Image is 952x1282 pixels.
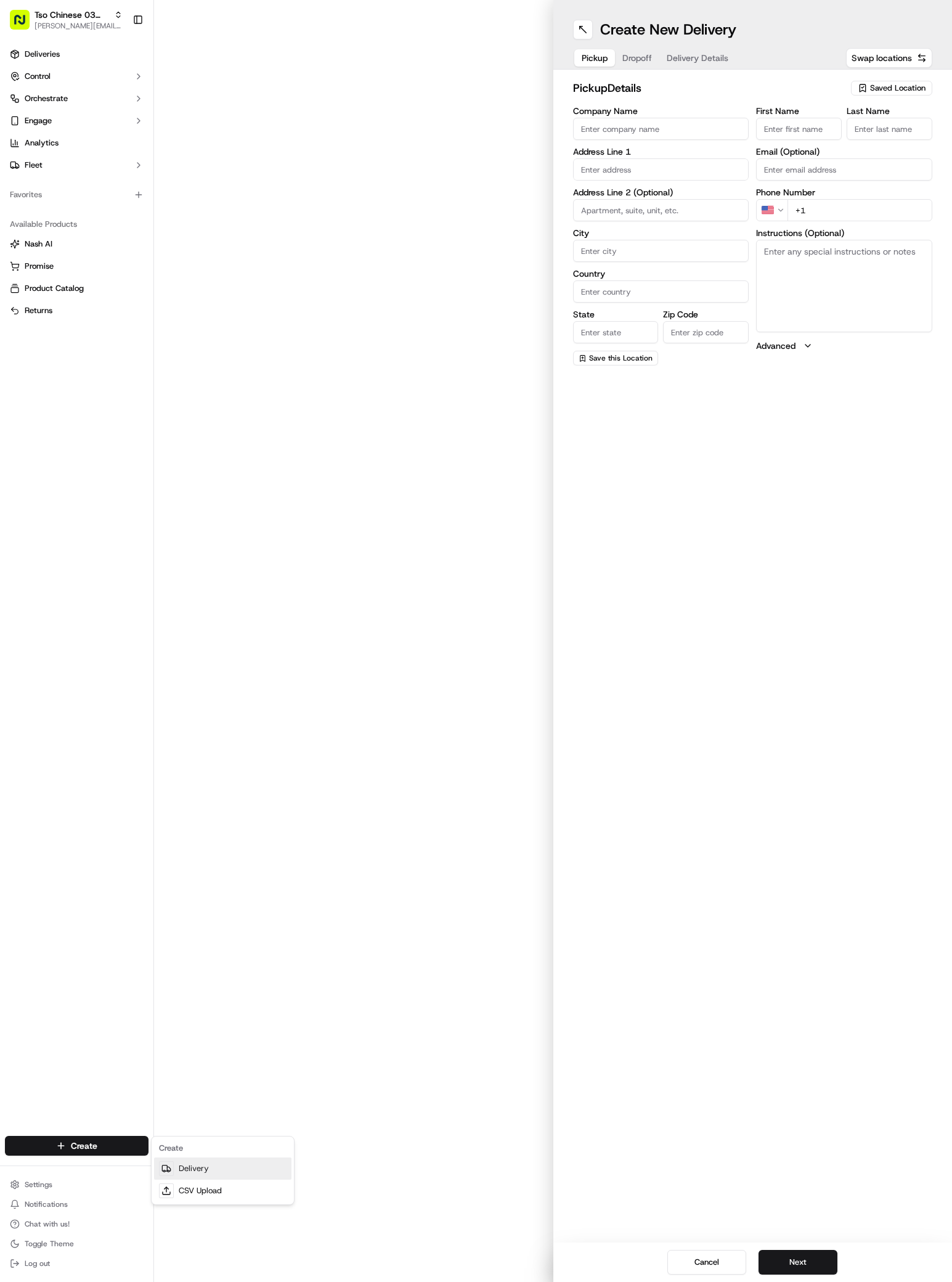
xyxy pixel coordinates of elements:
[25,192,35,202] img: 1736555255976-a54dd68f-1ca7-489b-9aae-adbdc363a1c4
[104,277,114,287] div: 💻
[589,353,653,363] span: Save this Location
[756,147,932,156] label: Email (Optional)
[851,80,932,97] button: Saved Location
[25,1199,68,1209] span: Notifications
[582,52,608,64] span: Pickup
[154,1180,291,1202] a: CSV Upload
[25,115,52,126] span: Engage
[667,52,728,64] span: Delivery Details
[210,121,224,136] button: Start new chat
[573,351,658,365] button: Save this Location
[25,239,52,250] span: Nash AI
[71,1140,97,1152] span: Create
[7,271,99,293] a: 📗Knowledge Base
[663,321,749,343] input: Enter zip code
[756,107,842,115] label: First Name
[35,21,123,31] span: [PERSON_NAME][EMAIL_ADDRESS][DOMAIN_NAME]
[109,191,134,201] span: [DATE]
[756,118,842,140] input: Enter first name
[123,306,149,315] span: Pylon
[154,1139,291,1157] div: Create
[25,137,59,149] span: Analytics
[756,158,932,181] input: Enter email address
[573,280,749,303] input: Enter country
[573,147,749,156] label: Address Line 1
[573,269,749,278] label: Country
[25,1180,52,1190] span: Settings
[55,130,169,140] div: We're available if you need us!
[25,305,52,316] span: Returns
[787,199,932,221] input: Enter phone number
[667,1250,746,1275] button: Cancel
[38,224,162,234] span: [PERSON_NAME] (Store Manager)
[99,271,203,293] a: 💻API Documentation
[25,71,51,82] span: Control
[165,224,169,234] span: •
[5,185,148,205] div: Favorites
[38,191,100,201] span: [PERSON_NAME]
[12,118,35,140] img: 1736555255976-a54dd68f-1ca7-489b-9aae-adbdc363a1c4
[102,191,107,201] span: •
[756,340,932,352] button: Advanced
[573,80,844,97] h2: pickup Details
[35,9,109,21] span: Tso Chinese 03 TsoCo
[573,107,749,115] label: Company Name
[12,12,37,37] img: Nash
[12,277,22,287] div: 📗
[870,83,926,94] span: Saved Location
[25,93,68,104] span: Orchestrate
[25,261,54,272] span: Promise
[55,118,202,130] div: Start new chat
[852,52,912,64] span: Swap locations
[25,1259,50,1268] span: Log out
[573,310,659,319] label: State
[573,158,749,181] input: Enter address
[25,1219,70,1229] span: Chat with us!
[154,1157,291,1180] a: Delivery
[25,276,94,288] span: Knowledge Base
[191,158,224,173] button: See all
[25,283,84,294] span: Product Catalog
[573,229,749,237] label: City
[25,1239,74,1249] span: Toggle Theme
[756,229,932,237] label: Instructions (Optional)
[756,340,795,352] label: Advanced
[12,160,83,170] div: Past conversations
[847,107,932,115] label: Last Name
[600,20,736,39] h1: Create New Delivery
[756,188,932,197] label: Phone Number
[573,188,749,197] label: Address Line 2 (Optional)
[26,118,48,140] img: 8571987876998_91fb9ceb93ad5c398215_72.jpg
[663,310,749,319] label: Zip Code
[573,118,749,140] input: Enter company name
[12,213,32,232] img: Antonia (Store Manager)
[12,179,32,199] img: Charles Folsom
[32,80,222,92] input: Got a question? Start typing here...
[846,48,932,68] button: Swap locations
[847,118,932,140] input: Enter last name
[573,199,749,221] input: Apartment, suite, unit, etc.
[116,276,198,288] span: API Documentation
[87,305,149,315] a: Powered byPylon
[12,49,224,69] p: Welcome 👋
[573,240,749,262] input: Enter city
[759,1250,837,1275] button: Next
[622,52,652,64] span: Dropoff
[25,160,43,171] span: Fleet
[573,321,659,343] input: Enter state
[5,214,148,234] div: Available Products
[25,49,60,60] span: Deliveries
[171,224,197,234] span: [DATE]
